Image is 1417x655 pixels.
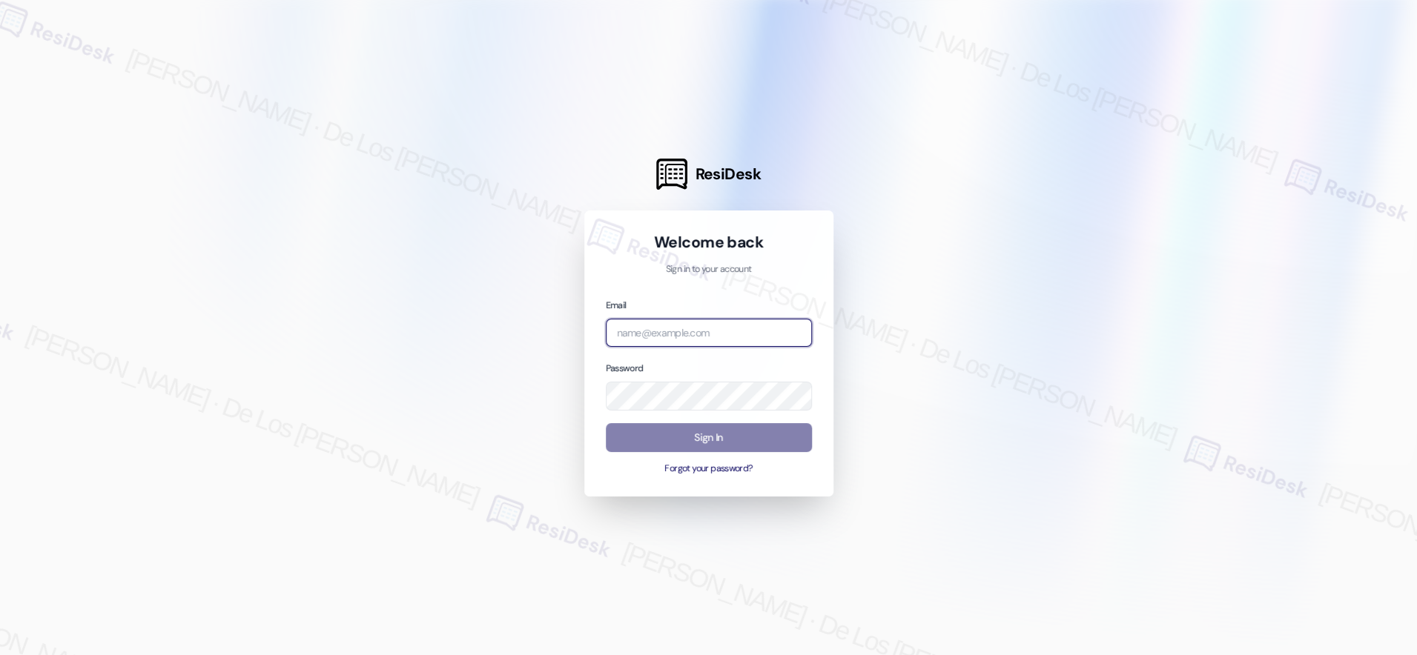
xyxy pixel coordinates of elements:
[606,423,812,452] button: Sign In
[656,159,687,190] img: ResiDesk Logo
[695,164,761,184] span: ResiDesk
[606,263,812,276] p: Sign in to your account
[606,362,644,374] label: Password
[606,299,627,311] label: Email
[606,462,812,476] button: Forgot your password?
[606,319,812,348] input: name@example.com
[606,232,812,253] h1: Welcome back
